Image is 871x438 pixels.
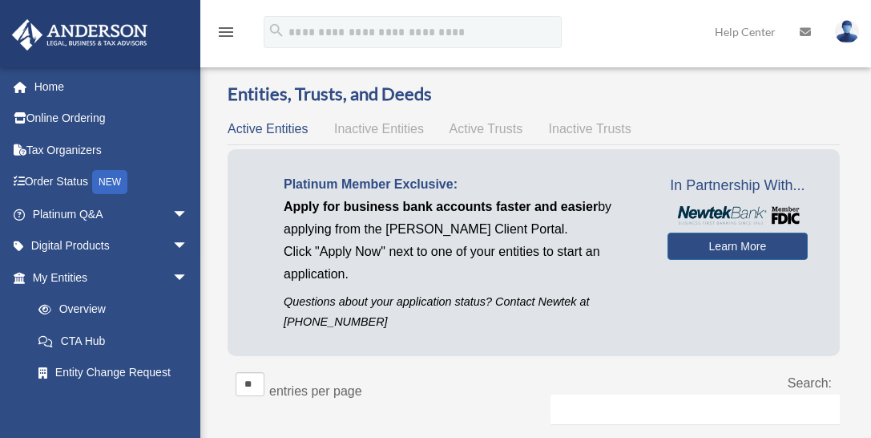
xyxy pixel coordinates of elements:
h3: Entities, Trusts, and Deeds [228,82,840,107]
a: Tax Organizers [11,134,212,166]
a: Home [11,71,212,103]
img: NewtekBankLogoSM.png [675,206,800,225]
a: Learn More [667,233,808,260]
p: by applying from the [PERSON_NAME] Client Portal. [284,196,643,241]
label: entries per page [269,384,362,398]
span: arrow_drop_down [172,198,204,231]
img: User Pic [835,20,859,43]
i: search [268,22,285,39]
a: CTA Hub [22,325,204,357]
span: Inactive Entities [334,122,424,136]
p: Click "Apply Now" next to one of your entities to start an application. [284,241,643,286]
img: Anderson Advisors Platinum Portal [7,19,152,51]
span: Active Entities [228,122,308,136]
a: Digital Productsarrow_drop_down [11,230,212,262]
span: Active Trusts [450,122,523,136]
div: NEW [92,170,127,194]
a: Order StatusNEW [11,166,212,199]
i: menu [216,22,236,42]
span: Apply for business bank accounts faster and easier [284,200,598,213]
p: Questions about your application status? Contact Newtek at [PHONE_NUMBER] [284,292,643,332]
span: Inactive Trusts [549,122,631,136]
a: Overview [22,294,196,326]
a: Entity Change Request [22,357,204,389]
a: Platinum Q&Aarrow_drop_down [11,198,212,230]
a: Online Ordering [11,103,212,135]
p: Platinum Member Exclusive: [284,173,643,196]
span: arrow_drop_down [172,230,204,263]
a: My Entitiesarrow_drop_down [11,262,204,294]
span: arrow_drop_down [172,262,204,294]
a: menu [216,28,236,42]
span: In Partnership With... [667,173,808,199]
